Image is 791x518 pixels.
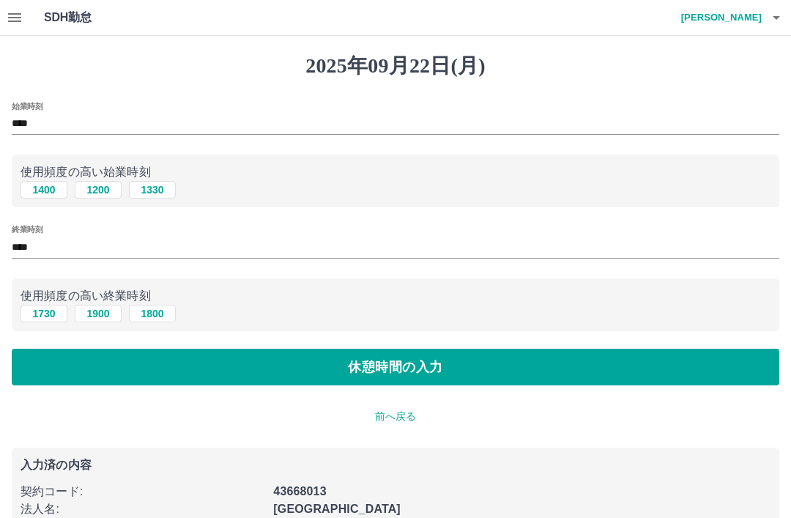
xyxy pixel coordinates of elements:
b: [GEOGRAPHIC_DATA] [273,503,401,515]
button: 1900 [75,305,122,322]
p: 入力済の内容 [21,459,770,471]
button: 1800 [129,305,176,322]
p: 使用頻度の高い始業時刻 [21,163,770,181]
p: 使用頻度の高い終業時刻 [21,287,770,305]
button: 休憩時間の入力 [12,349,779,385]
p: 契約コード : [21,483,264,500]
button: 1330 [129,181,176,199]
label: 始業時刻 [12,100,42,111]
button: 1400 [21,181,67,199]
b: 43668013 [273,485,326,497]
p: 法人名 : [21,500,264,518]
p: 前へ戻る [12,409,779,424]
h1: 2025年09月22日(月) [12,53,779,78]
button: 1730 [21,305,67,322]
button: 1200 [75,181,122,199]
label: 終業時刻 [12,224,42,235]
